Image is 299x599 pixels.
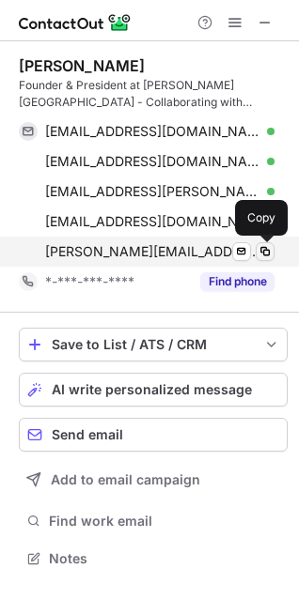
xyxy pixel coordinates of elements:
button: Find work email [19,508,288,534]
img: ContactOut v5.3.10 [19,11,132,34]
button: save-profile-one-click [19,328,288,361]
span: [EMAIL_ADDRESS][PERSON_NAME][DOMAIN_NAME] [45,183,260,200]
span: AI write personalized message [52,382,252,397]
div: Founder & President at [PERSON_NAME][GEOGRAPHIC_DATA] - Collaborating with educators to ensure al... [19,77,288,111]
span: Send email [52,427,123,442]
span: [EMAIL_ADDRESS][DOMAIN_NAME] [45,153,260,170]
span: Find work email [49,513,280,530]
button: Add to email campaign [19,463,288,497]
span: [EMAIL_ADDRESS][DOMAIN_NAME] [45,123,260,140]
span: Notes [49,550,280,567]
div: Save to List / ATS / CRM [52,337,255,352]
div: [PERSON_NAME] [19,56,145,75]
span: [PERSON_NAME][EMAIL_ADDRESS][PERSON_NAME][PERSON_NAME][DOMAIN_NAME] [45,243,260,260]
button: Notes [19,545,288,572]
button: AI write personalized message [19,373,288,407]
span: Add to email campaign [51,472,200,487]
span: [EMAIL_ADDRESS][DOMAIN_NAME] [45,213,260,230]
button: Send email [19,418,288,452]
button: Reveal Button [200,272,275,291]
